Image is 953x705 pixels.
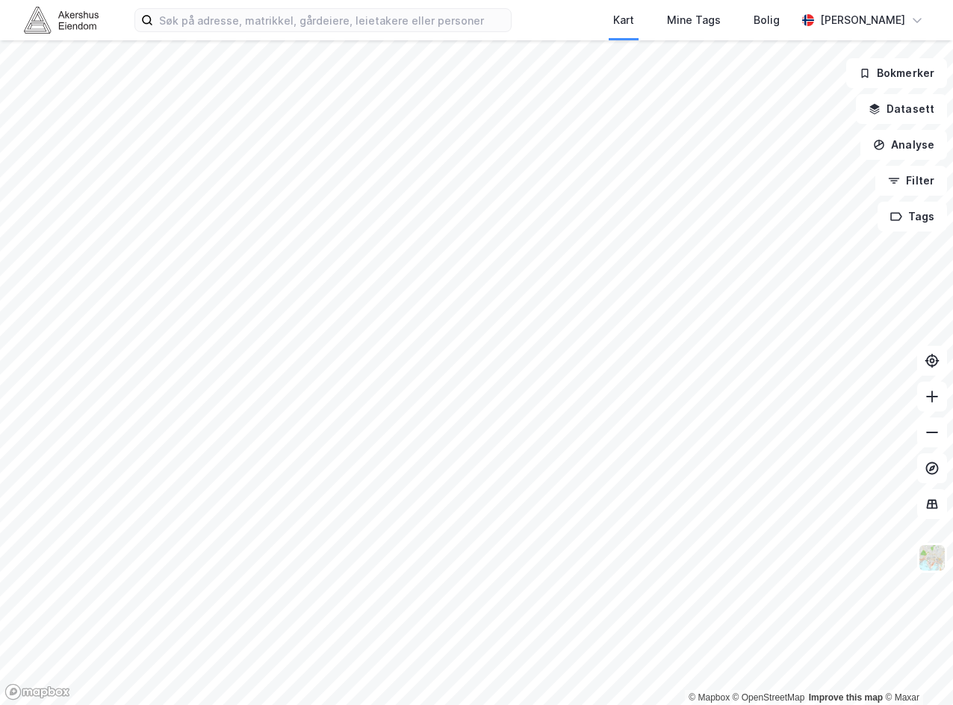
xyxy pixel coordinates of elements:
[24,7,99,33] img: akershus-eiendom-logo.9091f326c980b4bce74ccdd9f866810c.svg
[875,166,947,196] button: Filter
[689,692,730,703] a: Mapbox
[878,633,953,705] iframe: Chat Widget
[878,202,947,232] button: Tags
[878,633,953,705] div: Kontrollprogram for chat
[153,9,511,31] input: Søk på adresse, matrikkel, gårdeiere, leietakere eller personer
[809,692,883,703] a: Improve this map
[856,94,947,124] button: Datasett
[613,11,634,29] div: Kart
[4,683,70,701] a: Mapbox homepage
[860,130,947,160] button: Analyse
[918,544,946,572] img: Z
[754,11,780,29] div: Bolig
[820,11,905,29] div: [PERSON_NAME]
[846,58,947,88] button: Bokmerker
[667,11,721,29] div: Mine Tags
[733,692,805,703] a: OpenStreetMap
